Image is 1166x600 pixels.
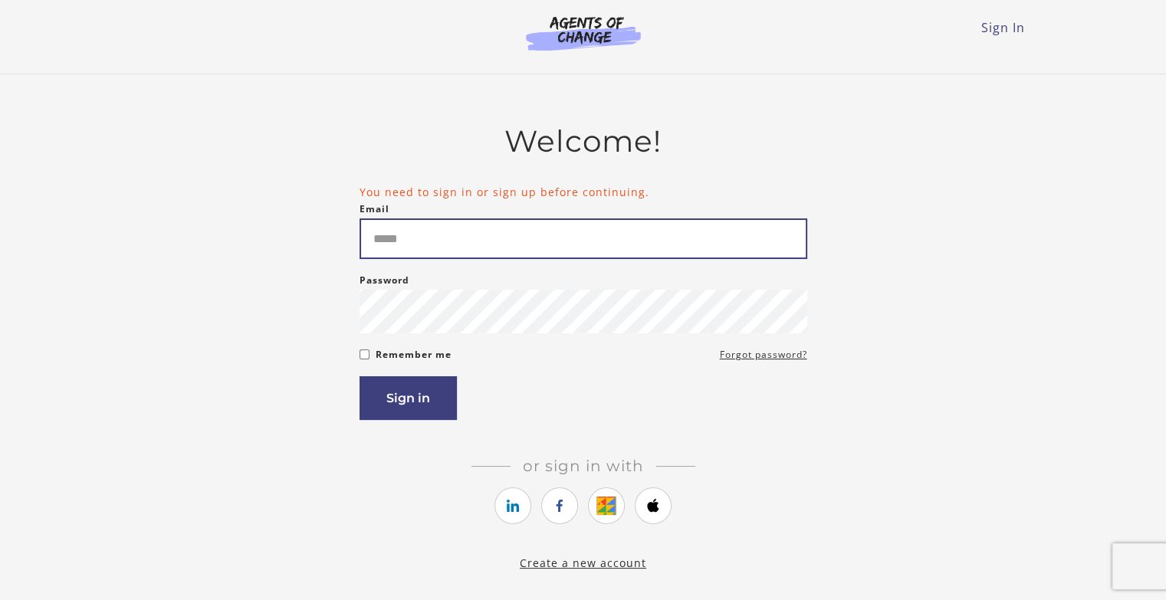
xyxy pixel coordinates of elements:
a: https://courses.thinkific.com/users/auth/apple?ss%5Breferral%5D=&ss%5Buser_return_to%5D=%2Fcourse... [635,487,672,524]
label: Remember me [376,346,452,364]
a: https://courses.thinkific.com/users/auth/facebook?ss%5Breferral%5D=&ss%5Buser_return_to%5D=%2Fcou... [541,487,578,524]
a: https://courses.thinkific.com/users/auth/linkedin?ss%5Breferral%5D=&ss%5Buser_return_to%5D=%2Fcou... [494,487,531,524]
h2: Welcome! [360,123,807,159]
span: Or sign in with [511,457,656,475]
a: Forgot password? [720,346,807,364]
a: Create a new account [520,556,646,570]
label: Password [360,271,409,290]
li: You need to sign in or sign up before continuing. [360,184,807,200]
img: Agents of Change Logo [510,15,657,51]
a: Sign In [981,19,1025,36]
a: https://courses.thinkific.com/users/auth/google?ss%5Breferral%5D=&ss%5Buser_return_to%5D=%2Fcours... [588,487,625,524]
button: Sign in [360,376,457,420]
label: Email [360,200,389,218]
